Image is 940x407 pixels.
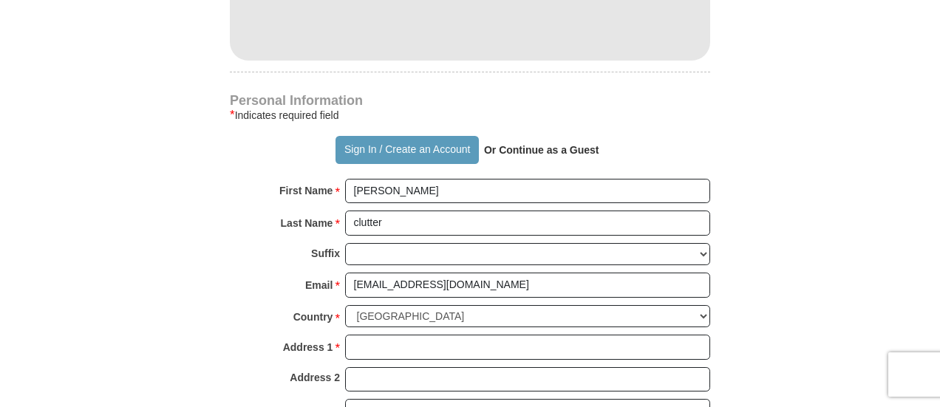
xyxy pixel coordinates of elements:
strong: Address 2 [290,367,340,388]
button: Sign In / Create an Account [336,136,478,164]
strong: Or Continue as a Guest [484,144,599,156]
strong: First Name [279,180,333,201]
h4: Personal Information [230,95,710,106]
strong: Suffix [311,243,340,264]
div: Indicates required field [230,106,710,124]
strong: Email [305,275,333,295]
strong: Address 1 [283,337,333,358]
strong: Last Name [281,213,333,233]
strong: Country [293,307,333,327]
